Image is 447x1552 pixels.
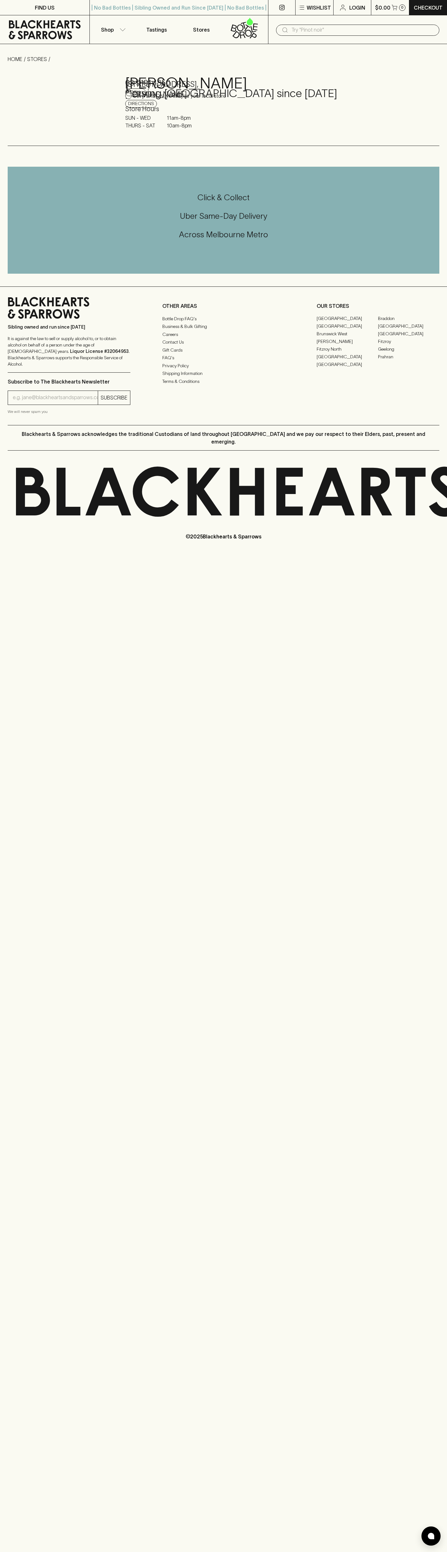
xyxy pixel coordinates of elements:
button: SUBSCRIBE [98,391,130,405]
a: Terms & Conditions [162,377,285,385]
p: It is against the law to sell or supply alcohol to, or to obtain alcohol on behalf of a person un... [8,335,130,367]
img: bubble-icon [428,1533,434,1539]
a: Brunswick West [317,330,378,338]
a: Braddon [378,315,439,323]
h5: Across Melbourne Metro [8,229,439,240]
p: Subscribe to The Blackhearts Newsletter [8,378,130,385]
a: Gift Cards [162,346,285,354]
p: We will never spam you [8,408,130,415]
p: FIND US [35,4,55,11]
a: Geelong [378,346,439,353]
a: [PERSON_NAME] [317,338,378,346]
p: Shop [101,26,114,34]
p: Stores [193,26,210,34]
p: OTHER AREAS [162,302,285,310]
a: Fitzroy North [317,346,378,353]
a: FAQ's [162,354,285,362]
p: 0 [401,6,404,9]
p: Sibling owned and run since [DATE] [8,324,130,330]
strong: Liquor License #32064953 [70,349,129,354]
a: Contact Us [162,339,285,346]
a: Fitzroy [378,338,439,346]
a: Privacy Policy [162,362,285,369]
a: [GEOGRAPHIC_DATA] [317,323,378,330]
div: Call to action block [8,167,439,274]
h5: Click & Collect [8,192,439,203]
p: Tastings [146,26,167,34]
input: e.g. jane@blackheartsandsparrows.com.au [13,392,98,403]
a: Prahran [378,353,439,361]
p: Checkout [414,4,443,11]
p: $0.00 [375,4,390,11]
p: SUBSCRIBE [101,394,127,401]
p: Login [349,4,365,11]
input: Try "Pinot noir" [291,25,434,35]
a: Tastings [134,15,179,44]
a: Careers [162,331,285,338]
a: [GEOGRAPHIC_DATA] [378,330,439,338]
h5: Uber Same-Day Delivery [8,211,439,221]
a: STORES [27,56,47,62]
a: [GEOGRAPHIC_DATA] [317,315,378,323]
a: [GEOGRAPHIC_DATA] [317,361,378,369]
p: Wishlist [307,4,331,11]
a: Stores [179,15,224,44]
a: HOME [8,56,22,62]
p: Blackhearts & Sparrows acknowledges the traditional Custodians of land throughout [GEOGRAPHIC_DAT... [12,430,435,445]
a: [GEOGRAPHIC_DATA] [317,353,378,361]
p: OUR STORES [317,302,439,310]
a: [GEOGRAPHIC_DATA] [378,323,439,330]
a: Bottle Drop FAQ's [162,315,285,323]
a: Shipping Information [162,370,285,377]
button: Shop [90,15,135,44]
a: Business & Bulk Gifting [162,323,285,331]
